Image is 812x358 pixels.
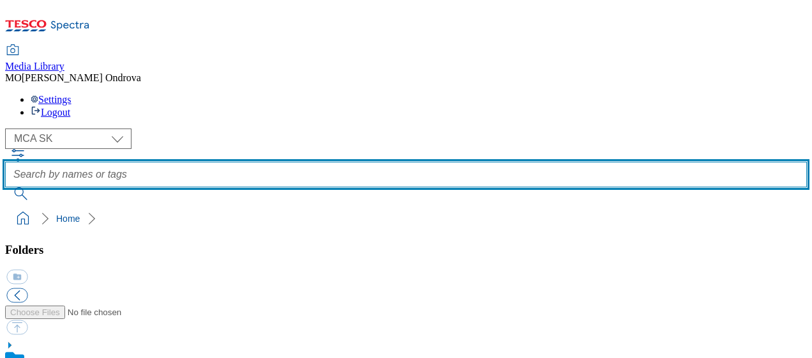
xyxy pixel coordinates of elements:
a: Logout [31,107,70,118]
input: Search by names or tags [5,162,807,187]
a: Settings [31,94,71,105]
span: [PERSON_NAME] Ondrova [22,72,141,83]
h3: Folders [5,243,807,257]
a: Media Library [5,45,64,72]
nav: breadcrumb [5,206,807,231]
span: Media Library [5,61,64,72]
a: Home [56,214,80,224]
a: home [13,208,33,229]
span: MO [5,72,22,83]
